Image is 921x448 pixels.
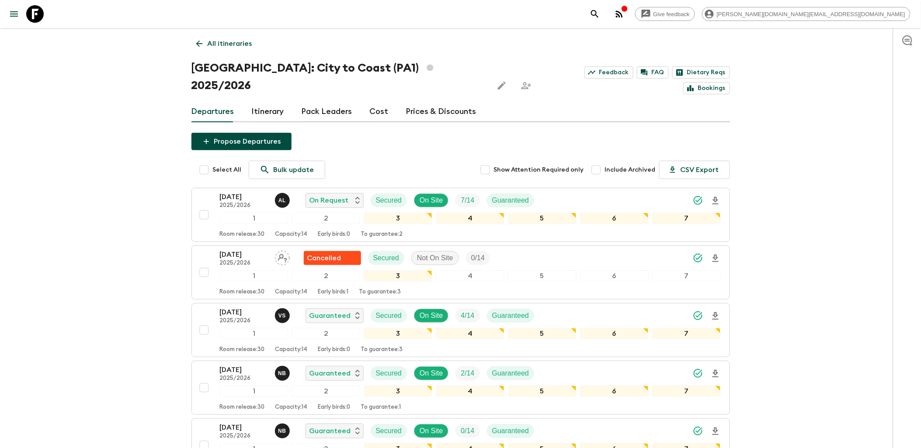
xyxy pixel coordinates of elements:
[417,253,453,263] p: Not On Site
[191,59,486,94] h1: [GEOGRAPHIC_DATA]: City to Coast (PA1) 2025/2026
[364,386,432,397] div: 3
[693,426,703,436] svg: Synced Successfully
[220,307,268,317] p: [DATE]
[275,193,292,208] button: AL
[710,311,721,321] svg: Download Onboarding
[220,433,268,440] p: 2025/2026
[659,161,730,179] button: CSV Export
[411,251,459,265] div: Not On Site
[275,231,308,238] p: Capacity: 14
[220,289,265,296] p: Room release: 30
[278,197,286,204] p: A L
[275,289,308,296] p: Capacity: 14
[318,289,349,296] p: Early birds: 1
[461,310,474,321] p: 4 / 14
[455,366,480,380] div: Trip Fill
[580,213,649,224] div: 6
[361,346,403,353] p: To guarantee: 3
[649,11,695,17] span: Give feedback
[5,5,23,23] button: menu
[274,165,314,175] p: Bulk update
[309,368,351,379] p: Guaranteed
[466,251,490,265] div: Trip Fill
[364,213,432,224] div: 3
[693,253,703,263] svg: Synced Successfully
[376,195,402,206] p: Secured
[693,368,703,379] svg: Synced Successfully
[420,195,443,206] p: On Site
[220,422,268,433] p: [DATE]
[252,101,284,122] a: Itinerary
[318,346,351,353] p: Early birds: 0
[275,404,308,411] p: Capacity: 14
[605,165,656,174] span: Include Archived
[436,213,504,224] div: 4
[213,165,242,174] span: Select All
[361,404,401,411] p: To guarantee: 1
[414,366,448,380] div: On Site
[508,213,577,224] div: 5
[309,426,351,436] p: Guaranteed
[191,361,730,415] button: [DATE]2025/2026Nafise BlakeGuaranteedSecuredOn SiteTrip FillGuaranteed1234567Room release:30Capac...
[191,303,730,357] button: [DATE]2025/2026vincent ScottGuaranteedSecuredOn SiteTrip FillGuaranteed1234567Room release:30Capa...
[275,346,308,353] p: Capacity: 14
[414,309,448,323] div: On Site
[586,5,604,23] button: search adventures
[693,310,703,321] svg: Synced Successfully
[492,426,529,436] p: Guaranteed
[275,311,292,318] span: vincent Scott
[292,213,360,224] div: 2
[471,253,485,263] p: 0 / 14
[702,7,911,21] div: [PERSON_NAME][DOMAIN_NAME][EMAIL_ADDRESS][DOMAIN_NAME]
[406,101,476,122] a: Prices & Discounts
[652,270,721,282] div: 7
[371,366,407,380] div: Secured
[455,424,480,438] div: Trip Fill
[493,77,511,94] button: Edit this itinerary
[652,386,721,397] div: 7
[191,245,730,300] button: [DATE]2025/2026Assign pack leaderFlash Pack cancellationSecuredNot On SiteTrip Fill1234567Room re...
[249,161,325,179] a: Bulk update
[508,328,577,339] div: 5
[436,386,504,397] div: 4
[275,366,292,381] button: NB
[318,231,351,238] p: Early birds: 0
[191,101,234,122] a: Departures
[371,193,407,207] div: Secured
[309,195,349,206] p: On Request
[637,66,669,79] a: FAQ
[292,270,360,282] div: 2
[278,370,286,377] p: N B
[304,251,361,265] div: Flash Pack cancellation
[492,310,529,321] p: Guaranteed
[461,368,474,379] p: 2 / 14
[361,231,403,238] p: To guarantee: 2
[220,375,268,382] p: 2025/2026
[275,253,290,260] span: Assign pack leader
[580,270,649,282] div: 6
[373,253,400,263] p: Secured
[275,424,292,438] button: NB
[307,253,341,263] p: Cancelled
[420,368,443,379] p: On Site
[278,312,286,319] p: v S
[518,77,535,94] span: Share this itinerary
[652,213,721,224] div: 7
[359,289,401,296] p: To guarantee: 3
[302,101,352,122] a: Pack Leaders
[584,66,633,79] a: Feedback
[580,328,649,339] div: 6
[191,35,257,52] a: All itineraries
[693,195,703,206] svg: Synced Successfully
[220,386,288,397] div: 1
[275,308,292,323] button: vS
[710,426,721,437] svg: Download Onboarding
[191,188,730,242] button: [DATE]2025/2026Abdiel LuisOn RequestSecuredOn SiteTrip FillGuaranteed1234567Room release:30Capaci...
[376,310,402,321] p: Secured
[376,368,402,379] p: Secured
[455,193,480,207] div: Trip Fill
[455,309,480,323] div: Trip Fill
[371,309,407,323] div: Secured
[635,7,695,21] a: Give feedback
[580,386,649,397] div: 6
